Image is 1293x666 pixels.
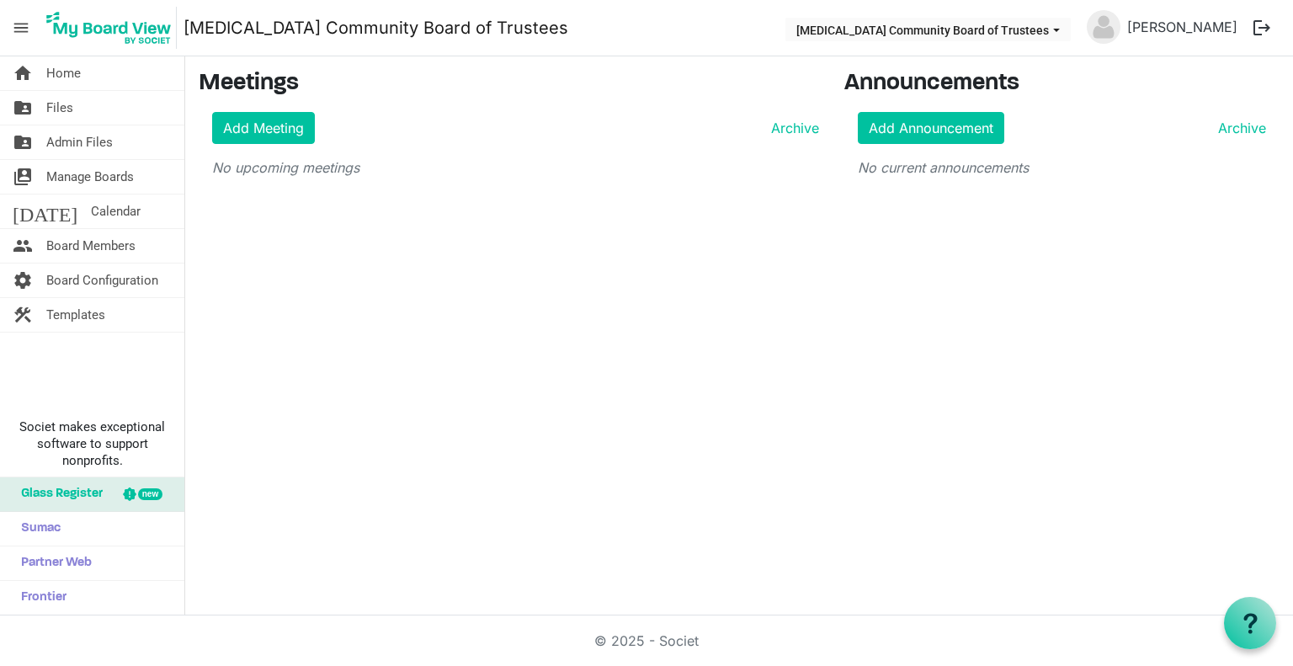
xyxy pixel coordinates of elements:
span: [DATE] [13,194,77,228]
span: switch_account [13,160,33,194]
a: Add Meeting [212,112,315,144]
span: construction [13,298,33,332]
span: settings [13,264,33,297]
button: logout [1244,10,1280,45]
a: Archive [1211,118,1266,138]
span: Board Configuration [46,264,158,297]
a: Archive [764,118,819,138]
a: © 2025 - Societ [594,632,699,649]
a: My Board View Logo [41,7,184,49]
a: [MEDICAL_DATA] Community Board of Trustees [184,11,568,45]
span: folder_shared [13,91,33,125]
span: Sumac [13,512,61,546]
h3: Announcements [844,70,1280,99]
p: No upcoming meetings [212,157,819,178]
button: Breast Cancer Community Board of Trustees dropdownbutton [785,18,1071,41]
span: Frontier [13,581,67,615]
h3: Meetings [199,70,819,99]
span: Admin Files [46,125,113,159]
img: no-profile-picture.svg [1087,10,1120,44]
span: Societ makes exceptional software to support nonprofits. [8,418,177,469]
span: Calendar [91,194,141,228]
span: Manage Boards [46,160,134,194]
span: people [13,229,33,263]
span: Board Members [46,229,136,263]
span: Files [46,91,73,125]
span: menu [5,12,37,44]
span: home [13,56,33,90]
div: new [138,488,162,500]
img: My Board View Logo [41,7,177,49]
span: folder_shared [13,125,33,159]
span: Templates [46,298,105,332]
span: Partner Web [13,546,92,580]
span: Glass Register [13,477,103,511]
p: No current announcements [858,157,1267,178]
a: [PERSON_NAME] [1120,10,1244,44]
span: Home [46,56,81,90]
a: Add Announcement [858,112,1004,144]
